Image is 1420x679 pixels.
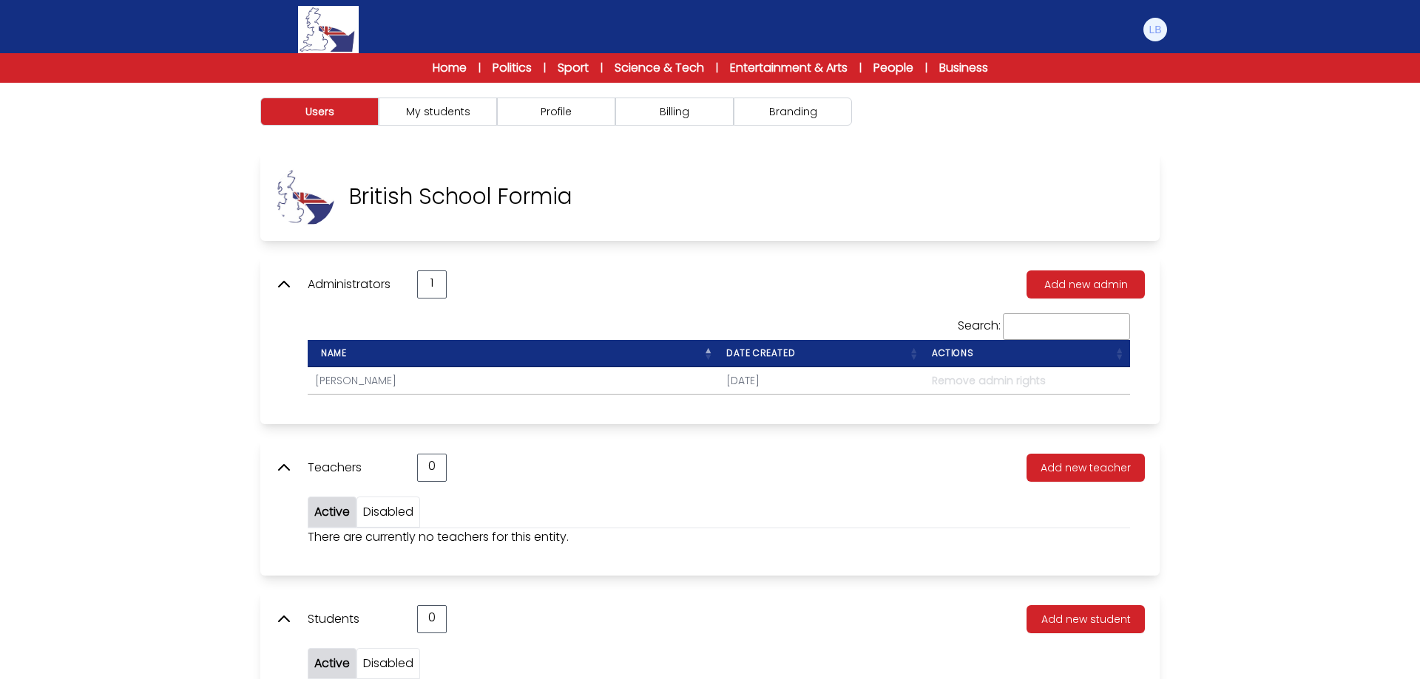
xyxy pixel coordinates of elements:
[859,61,862,75] span: |
[873,59,913,77] a: People
[349,183,572,210] p: British School Formia
[544,61,546,75] span: |
[308,340,719,367] th: Name : activate to sort column descending
[719,367,924,394] td: [DATE]
[275,167,334,226] img: cmys3ZPvsVplmJ3kZvejunqzEeYTy3qdbyisTFDW.jpg
[417,270,447,298] div: 1
[308,367,719,394] td: [PERSON_NAME]
[260,98,379,126] button: Users
[308,459,402,477] p: Teachers
[558,59,589,77] a: Sport
[315,347,346,359] span: Name
[1003,313,1130,340] input: Search:
[1027,270,1145,298] button: Add new admin
[1027,605,1145,633] button: Add new student
[615,98,734,126] button: Billing
[925,61,927,75] span: |
[314,655,350,672] a: Active
[433,59,467,77] a: Home
[417,605,447,633] div: 0
[719,340,924,367] th: Date created : activate to sort column ascending
[493,59,532,77] a: Politics
[298,6,359,53] img: Logo
[251,6,405,53] a: Logo
[363,655,413,672] a: Disabled
[308,528,1130,546] p: There are currently no teachers for this entity.
[1015,610,1145,627] a: Add new student
[716,61,718,75] span: |
[479,61,481,75] span: |
[615,59,704,77] a: Science & Tech
[932,373,1046,388] span: Remove admin rights
[497,98,615,126] button: Profile
[1143,18,1167,41] img: Luigia Balzarano
[379,98,497,126] button: My students
[730,59,848,77] a: Entertainment & Arts
[924,340,1130,367] th: Actions : activate to sort column ascending
[308,610,402,628] p: Students
[1015,459,1145,476] a: Add new teacher
[1027,454,1145,482] button: Add new teacher
[734,98,852,126] button: Branding
[601,61,603,75] span: |
[417,454,447,482] div: 0
[308,276,402,293] p: Administrators
[1015,276,1145,293] a: Add new admin
[939,59,988,77] a: Business
[958,317,1130,334] label: Search:
[314,503,350,520] a: Active
[363,503,413,520] a: Disabled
